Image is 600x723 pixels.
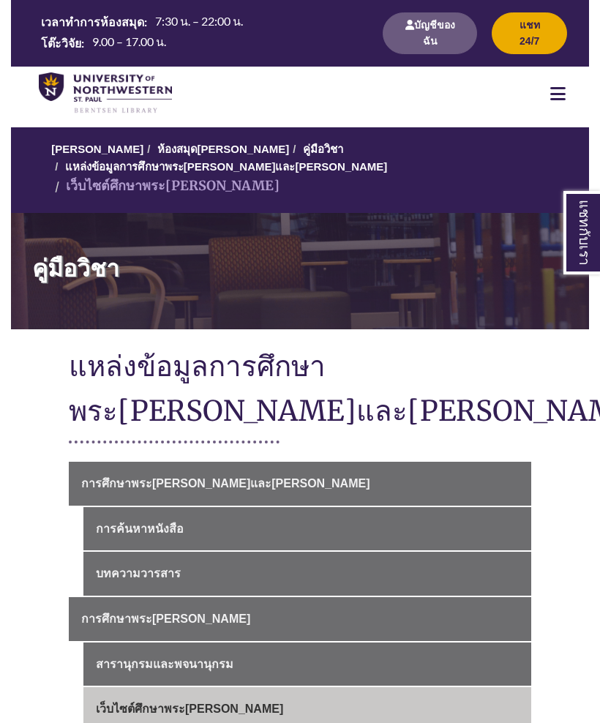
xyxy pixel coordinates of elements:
[35,12,366,54] a: ชั่วโมงวันนี้
[11,213,589,329] a: คู่มือวิชา
[35,12,366,53] table: ชั่วโมงวันนี้
[81,613,250,625] font: การศึกษาพระ[PERSON_NAME]
[96,703,283,715] font: เว็บไซต์ศึกษาพระ[PERSON_NAME]
[96,522,184,535] font: การค้นหาหนังสือ
[96,658,233,670] font: สารานุกรมและพจนานุกรม
[32,254,119,283] font: คู่มือวิชา
[92,34,166,48] font: 9.00 – 17.00 น.
[96,567,181,580] font: บทความวารสาร
[69,462,531,506] a: การศึกษาพระ[PERSON_NAME]และ[PERSON_NAME]
[414,19,455,47] font: บัญชีของฉัน
[83,643,531,686] a: สารานุกรมและพจนานุกรม
[83,552,531,596] a: บทความวารสาร
[383,34,477,47] a: บัญชีของฉัน
[41,15,147,29] font: เวลาทำการห้องสมุด:
[155,14,243,28] font: 7:30 น. – 22:00 น.
[69,597,531,641] a: การศึกษาพระ[PERSON_NAME]
[81,477,370,490] font: การศึกษาพระ[PERSON_NAME]และ[PERSON_NAME]
[303,143,343,155] a: คู่มือวิชา
[65,160,388,173] a: แหล่งข้อมูลการศึกษาพระ[PERSON_NAME]และ[PERSON_NAME]
[51,143,143,155] a: [PERSON_NAME]
[492,12,567,54] button: แชท 24/7
[520,19,540,47] font: แชท 24/7
[492,34,567,47] a: แชท 24/7
[577,200,592,266] font: แชทกับเรา
[66,177,280,194] font: เว็บไซต์ศึกษาพระ[PERSON_NAME]
[39,72,172,115] img: โลโก้ห้องสมุด UNWSP
[83,507,531,551] a: การค้นหาหนังสือ
[41,35,84,49] font: โต๊ะวิจัย:
[157,143,290,155] a: ห้องสมุด[PERSON_NAME]
[383,12,477,54] button: บัญชีของฉัน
